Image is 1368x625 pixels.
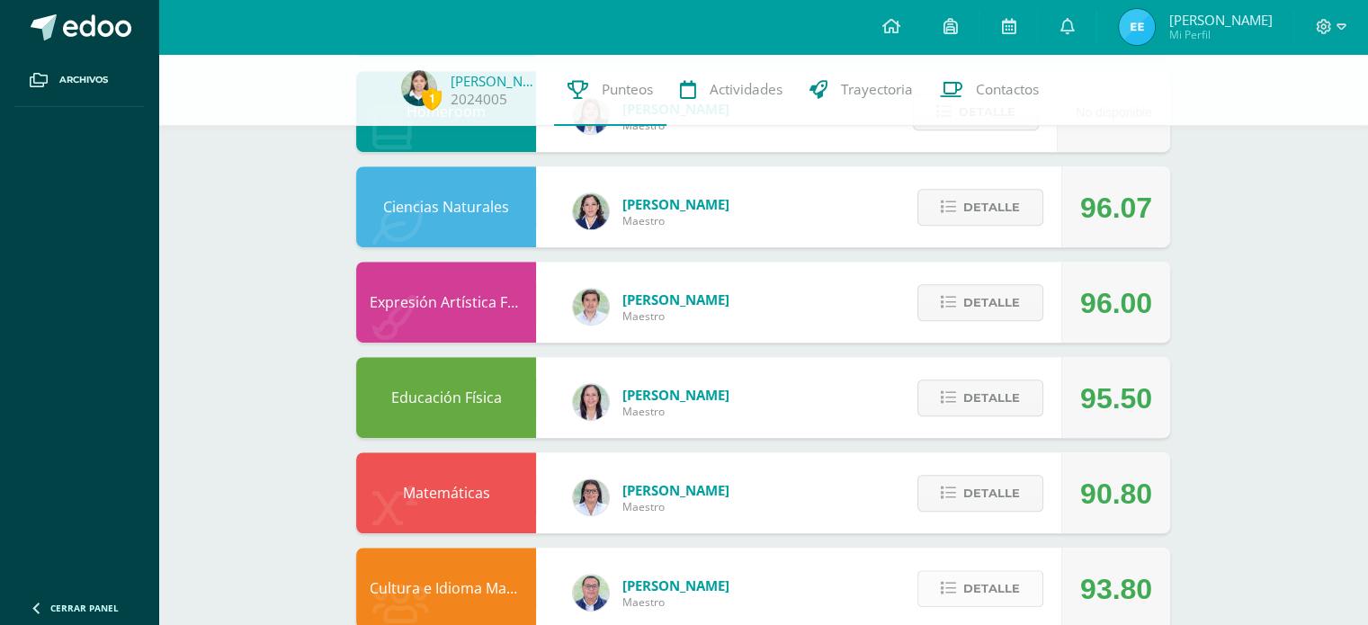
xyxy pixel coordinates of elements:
span: Archivos [59,73,108,87]
span: [PERSON_NAME] [622,386,729,404]
div: Ciencias Naturales [356,166,536,247]
div: Matemáticas [356,452,536,533]
button: Detalle [917,189,1043,226]
img: 341d98b4af7301a051bfb6365f8299c3.png [573,479,609,515]
span: [PERSON_NAME] [622,290,729,308]
span: Cerrar panel [50,602,119,614]
span: Detalle [963,381,1020,415]
img: 8e3dba6cfc057293c5db5c78f6d0205d.png [573,289,609,325]
span: Contactos [976,80,1039,99]
span: Trayectoria [841,80,913,99]
div: 96.07 [1080,167,1152,248]
a: [PERSON_NAME] [451,72,541,90]
div: 96.00 [1080,263,1152,344]
span: [PERSON_NAME] [1168,11,1272,29]
span: Mi Perfil [1168,27,1272,42]
div: Expresión Artística FORMACIÓN MUSICAL [356,262,536,343]
span: Punteos [602,80,653,99]
img: cd536c4fce2dba6644e2e245d60057c8.png [1119,9,1155,45]
span: Detalle [963,477,1020,510]
a: Trayectoria [796,54,926,126]
div: 90.80 [1080,453,1152,534]
span: 1 [422,87,442,110]
span: Actividades [710,80,782,99]
button: Detalle [917,284,1043,321]
a: Actividades [666,54,796,126]
span: Maestro [622,594,729,610]
span: Detalle [963,191,1020,224]
button: Detalle [917,379,1043,416]
a: Punteos [554,54,666,126]
span: Detalle [963,286,1020,319]
img: 34baededec4b5a5d684641d5d0f97b48.png [573,193,609,229]
img: c1c1b07ef08c5b34f56a5eb7b3c08b85.png [573,575,609,611]
span: [PERSON_NAME] [622,195,729,213]
a: Archivos [14,54,144,107]
span: Detalle [963,572,1020,605]
span: Maestro [622,404,729,419]
span: [PERSON_NAME] [622,576,729,594]
button: Detalle [917,475,1043,512]
div: 95.50 [1080,358,1152,439]
span: Maestro [622,213,729,228]
span: Maestro [622,499,729,514]
span: [PERSON_NAME] [622,481,729,499]
button: Detalle [917,570,1043,607]
a: Contactos [926,54,1052,126]
img: 9a9703091ec26d7c5ea524547f38eb46.png [401,70,437,106]
div: Educación Física [356,357,536,438]
a: 2024005 [451,90,507,109]
span: Maestro [622,308,729,324]
img: f77eda19ab9d4901e6803b4611072024.png [573,384,609,420]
